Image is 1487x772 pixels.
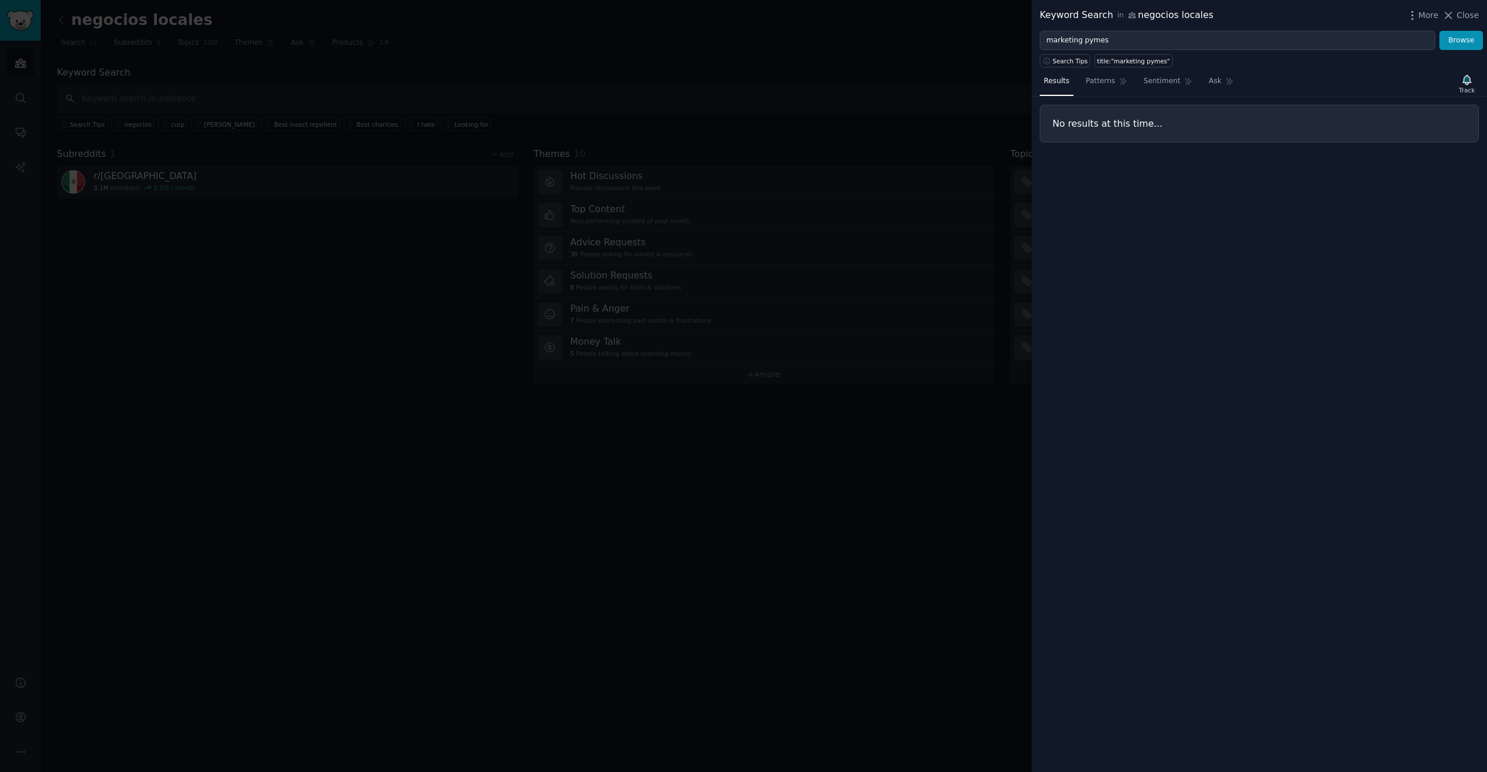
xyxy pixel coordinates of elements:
[1040,8,1213,23] div: Keyword Search negocios locales
[1418,9,1439,22] span: More
[1117,10,1123,21] span: in
[1406,9,1439,22] button: More
[1053,117,1466,130] h3: No results at this time...
[1094,54,1173,67] a: title:"marketing pymes"
[1053,57,1088,65] span: Search Tips
[1442,9,1479,22] button: Close
[1140,72,1197,96] a: Sentiment
[1209,76,1222,87] span: Ask
[1144,76,1180,87] span: Sentiment
[1086,76,1115,87] span: Patterns
[1459,86,1475,94] div: Track
[1439,31,1483,51] button: Browse
[1205,72,1238,96] a: Ask
[1040,31,1435,51] input: Try a keyword related to your business
[1040,72,1073,96] a: Results
[1040,54,1090,67] button: Search Tips
[1082,72,1131,96] a: Patterns
[1457,9,1479,22] span: Close
[1455,72,1479,96] button: Track
[1097,57,1170,65] div: title:"marketing pymes"
[1044,76,1069,87] span: Results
